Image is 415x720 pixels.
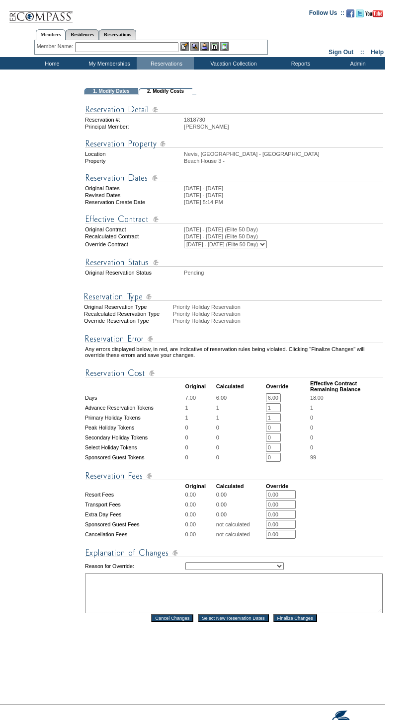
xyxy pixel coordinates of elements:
[266,483,309,489] td: Override
[216,500,265,509] td: 0.00
[84,88,138,94] td: 1. Modify Dates
[85,443,184,452] td: Select Holiday Tokens
[85,433,184,442] td: Secondary Holiday Tokens
[184,270,383,276] td: Pending
[216,393,265,402] td: 6.00
[180,42,189,51] img: b_edit.gif
[184,226,383,232] td: [DATE] - [DATE] (Elite 50 Day)
[184,233,383,239] td: [DATE] - [DATE] (Elite 50 Day)
[194,57,271,70] td: Vacation Collection
[185,423,215,432] td: 0
[185,393,215,402] td: 7.00
[216,530,265,539] td: not calculated
[151,614,193,622] input: Cancel Changes
[184,185,383,191] td: [DATE] - [DATE]
[216,380,265,392] td: Calculated
[85,103,383,116] img: Reservation Detail
[84,290,382,303] img: Reservation Type
[85,510,184,519] td: Extra Day Fees
[137,57,194,70] td: Reservations
[85,151,183,157] td: Location
[310,380,383,392] td: Effective Contract Remaining Balance
[185,380,215,392] td: Original
[185,490,215,499] td: 0.00
[85,346,383,358] td: Any errors displayed below, in red, are indicative of reservation rules being violated. Clicking ...
[365,10,383,17] img: Subscribe to our YouTube Channel
[310,434,313,440] span: 0
[185,510,215,519] td: 0.00
[185,530,215,539] td: 0.00
[84,311,172,317] div: Recalculated Reservation Type
[173,311,384,317] div: Priority Holiday Reservation
[85,520,184,529] td: Sponsored Guest Fees
[85,158,183,164] td: Property
[216,520,265,529] td: not calculated
[85,256,383,269] img: Reservation Status
[216,413,265,422] td: 1
[310,454,316,460] span: 99
[85,185,183,191] td: Original Dates
[210,42,219,51] img: Reservations
[273,614,317,622] input: Finalize Changes
[356,12,364,18] a: Follow us on Twitter
[371,49,384,56] a: Help
[84,318,172,324] div: Override Reservation Type
[310,405,313,411] span: 1
[37,42,75,51] div: Member Name:
[184,151,383,157] td: Nevis, [GEOGRAPHIC_DATA] - [GEOGRAPHIC_DATA]
[85,138,383,150] img: Reservation Property
[365,12,383,18] a: Subscribe to our YouTube Channel
[80,57,137,70] td: My Memberships
[216,490,265,499] td: 0.00
[85,453,184,462] td: Sponsored Guest Tokens
[85,117,183,123] td: Reservation #:
[185,453,215,462] td: 0
[184,199,383,205] td: [DATE] 5:14 PM
[85,560,184,572] td: Reason for Override:
[85,233,183,239] td: Recalculated Contract
[84,304,172,310] div: Original Reservation Type
[85,423,184,432] td: Peak Holiday Tokens
[356,9,364,17] img: Follow us on Twitter
[184,124,383,130] td: [PERSON_NAME]
[216,423,265,432] td: 0
[85,403,184,412] td: Advance Reservation Tokens
[329,49,353,56] a: Sign Out
[184,117,383,123] td: 1818730
[220,42,229,51] img: b_calculator.gif
[216,433,265,442] td: 0
[216,453,265,462] td: 0
[85,547,383,559] img: Explanation of Changes
[36,29,66,40] a: Members
[8,2,73,23] img: Compass Home
[216,483,265,489] td: Calculated
[85,226,183,232] td: Original Contract
[85,393,184,402] td: Days
[216,510,265,519] td: 0.00
[328,57,385,70] td: Admin
[85,213,383,225] img: Effective Contract
[184,158,383,164] td: Beach House 3 -
[185,520,215,529] td: 0.00
[346,9,354,17] img: Become our fan on Facebook
[85,333,383,345] img: Reservation Errors
[85,240,183,248] td: Override Contract
[266,380,309,392] td: Override
[99,29,136,40] a: Reservations
[216,443,265,452] td: 0
[185,433,215,442] td: 0
[184,192,383,198] td: [DATE] - [DATE]
[85,530,184,539] td: Cancellation Fees
[271,57,328,70] td: Reports
[85,192,183,198] td: Revised Dates
[310,415,313,421] span: 0
[173,304,384,310] div: Priority Holiday Reservation
[85,413,184,422] td: Primary Holiday Tokens
[190,42,199,51] img: View
[310,425,313,431] span: 0
[185,413,215,422] td: 1
[310,395,324,401] span: 18.00
[310,444,313,450] span: 0
[309,8,344,20] td: Follow Us ::
[198,614,269,622] input: Select New Reservation Dates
